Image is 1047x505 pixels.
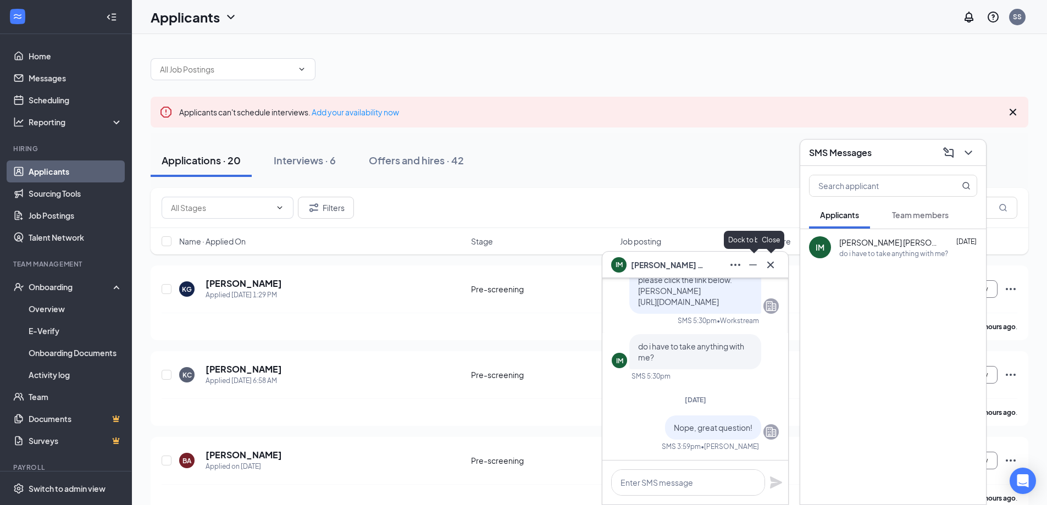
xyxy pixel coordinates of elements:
[685,396,706,404] span: [DATE]
[182,456,191,465] div: BA
[471,455,613,466] div: Pre-screening
[962,181,971,190] svg: MagnifyingGlass
[29,483,106,494] div: Switch to admin view
[160,63,293,75] input: All Job Postings
[727,256,744,274] button: Ellipses
[962,146,975,159] svg: ChevronDown
[942,146,955,159] svg: ComposeMessage
[29,386,123,408] a: Team
[29,281,113,292] div: Onboarding
[979,408,1016,417] b: 9 hours ago
[769,476,783,489] svg: Plane
[674,423,752,432] span: Nope, great question!
[206,449,282,461] h5: [PERSON_NAME]
[892,210,949,220] span: Team members
[206,375,282,386] div: Applied [DATE] 6:58 AM
[12,11,23,22] svg: WorkstreamLogo
[976,494,1016,502] b: 20 hours ago
[746,258,760,271] svg: Minimize
[13,463,120,472] div: Payroll
[839,237,938,248] span: [PERSON_NAME] [PERSON_NAME]
[29,160,123,182] a: Applicants
[179,236,246,247] span: Name · Applied On
[29,226,123,248] a: Talent Network
[979,323,1016,331] b: 3 hours ago
[956,237,977,246] span: [DATE]
[369,153,464,167] div: Offers and hires · 42
[297,65,306,74] svg: ChevronDown
[471,236,493,247] span: Stage
[717,316,759,325] span: • Workstream
[151,8,220,26] h1: Applicants
[678,316,717,325] div: SMS 5:30pm
[1013,12,1022,21] div: SS
[987,10,1000,24] svg: QuestionInfo
[729,258,742,271] svg: Ellipses
[29,116,123,127] div: Reporting
[29,204,123,226] a: Job Postings
[1004,454,1017,467] svg: Ellipses
[206,278,282,290] h5: [PERSON_NAME]
[29,298,123,320] a: Overview
[816,242,824,253] div: IM
[179,107,399,117] span: Applicants can't schedule interviews.
[757,231,784,249] div: Close
[1004,282,1017,296] svg: Ellipses
[820,210,859,220] span: Applicants
[765,299,778,313] svg: Company
[29,67,123,89] a: Messages
[762,256,779,274] button: Cross
[1010,468,1036,494] div: Open Intercom Messenger
[764,258,777,271] svg: Cross
[810,175,940,196] input: Search applicant
[940,144,957,162] button: ComposeMessage
[312,107,399,117] a: Add your availability now
[765,425,778,439] svg: Company
[13,144,120,153] div: Hiring
[999,203,1007,212] svg: MagnifyingGlass
[274,153,336,167] div: Interviews · 6
[29,320,123,342] a: E-Verify
[206,363,282,375] h5: [PERSON_NAME]
[307,201,320,214] svg: Filter
[620,236,661,247] span: Job posting
[471,284,613,295] div: Pre-screening
[206,461,282,472] div: Applied on [DATE]
[724,231,784,249] div: Dock to bottom
[638,341,744,362] span: do i have to take anything with me?
[13,281,24,292] svg: UserCheck
[13,483,24,494] svg: Settings
[839,249,948,258] div: do i have to take anything with me?
[29,364,123,386] a: Activity log
[29,408,123,430] a: DocumentsCrown
[29,342,123,364] a: Onboarding Documents
[701,442,759,451] span: • [PERSON_NAME]
[29,45,123,67] a: Home
[962,10,976,24] svg: Notifications
[13,259,120,269] div: Team Management
[1004,368,1017,381] svg: Ellipses
[224,10,237,24] svg: ChevronDown
[29,430,123,452] a: SurveysCrown
[171,202,271,214] input: All Stages
[106,12,117,23] svg: Collapse
[298,197,354,219] button: Filter Filters
[29,89,123,111] a: Scheduling
[13,116,24,127] svg: Analysis
[471,369,613,380] div: Pre-screening
[744,256,762,274] button: Minimize
[29,182,123,204] a: Sourcing Tools
[275,203,284,212] svg: ChevronDown
[182,370,192,380] div: KC
[159,106,173,119] svg: Error
[631,371,671,381] div: SMS 5:30pm
[616,356,623,365] div: IM
[631,259,708,271] span: [PERSON_NAME] Marely
[662,442,701,451] div: SMS 3:59pm
[206,290,282,301] div: Applied [DATE] 1:29 PM
[182,285,192,294] div: KG
[809,147,872,159] h3: SMS Messages
[1006,106,1020,119] svg: Cross
[162,153,241,167] div: Applications · 20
